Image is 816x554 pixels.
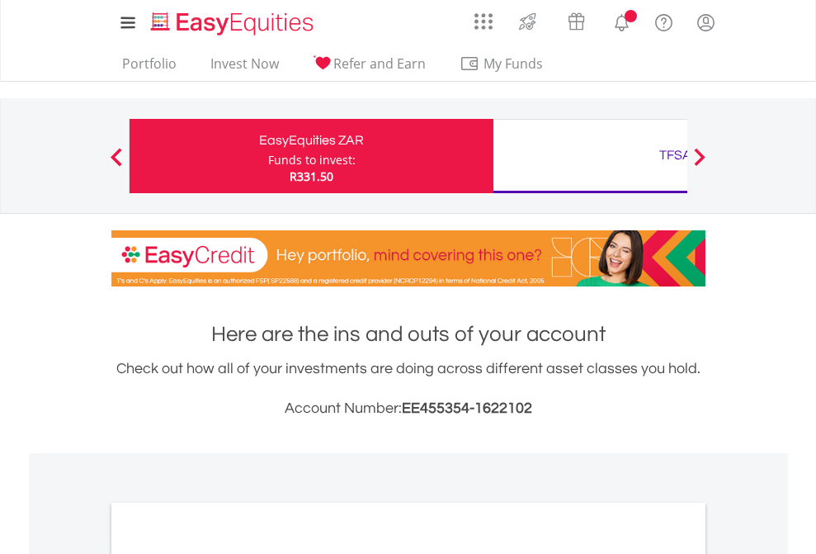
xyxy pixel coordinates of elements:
a: Refer and Earn [306,55,432,81]
a: Notifications [601,4,643,37]
a: Vouchers [552,4,601,35]
a: Portfolio [116,55,183,81]
div: Funds to invest: [268,152,356,168]
div: EasyEquities ZAR [139,129,483,152]
a: Invest Now [204,55,285,81]
a: FAQ's and Support [643,4,685,37]
button: Next [683,156,716,173]
a: My Profile [685,4,727,40]
h1: Here are the ins and outs of your account [111,320,705,349]
a: Home page [144,4,320,37]
button: Previous [100,156,133,173]
span: Refer and Earn [333,54,426,73]
span: My Funds [460,53,568,74]
img: EasyEquities_Logo.png [148,10,320,37]
h3: Account Number: [111,397,705,420]
div: Check out how all of your investments are doing across different asset classes you hold. [111,357,705,420]
img: vouchers-v2.svg [563,8,590,35]
img: grid-menu-icon.svg [474,12,493,31]
img: thrive-v2.svg [514,8,541,35]
img: EasyCredit Promotion Banner [111,230,705,286]
span: R331.50 [290,168,333,184]
span: EE455354-1622102 [402,400,532,416]
a: AppsGrid [464,4,503,31]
